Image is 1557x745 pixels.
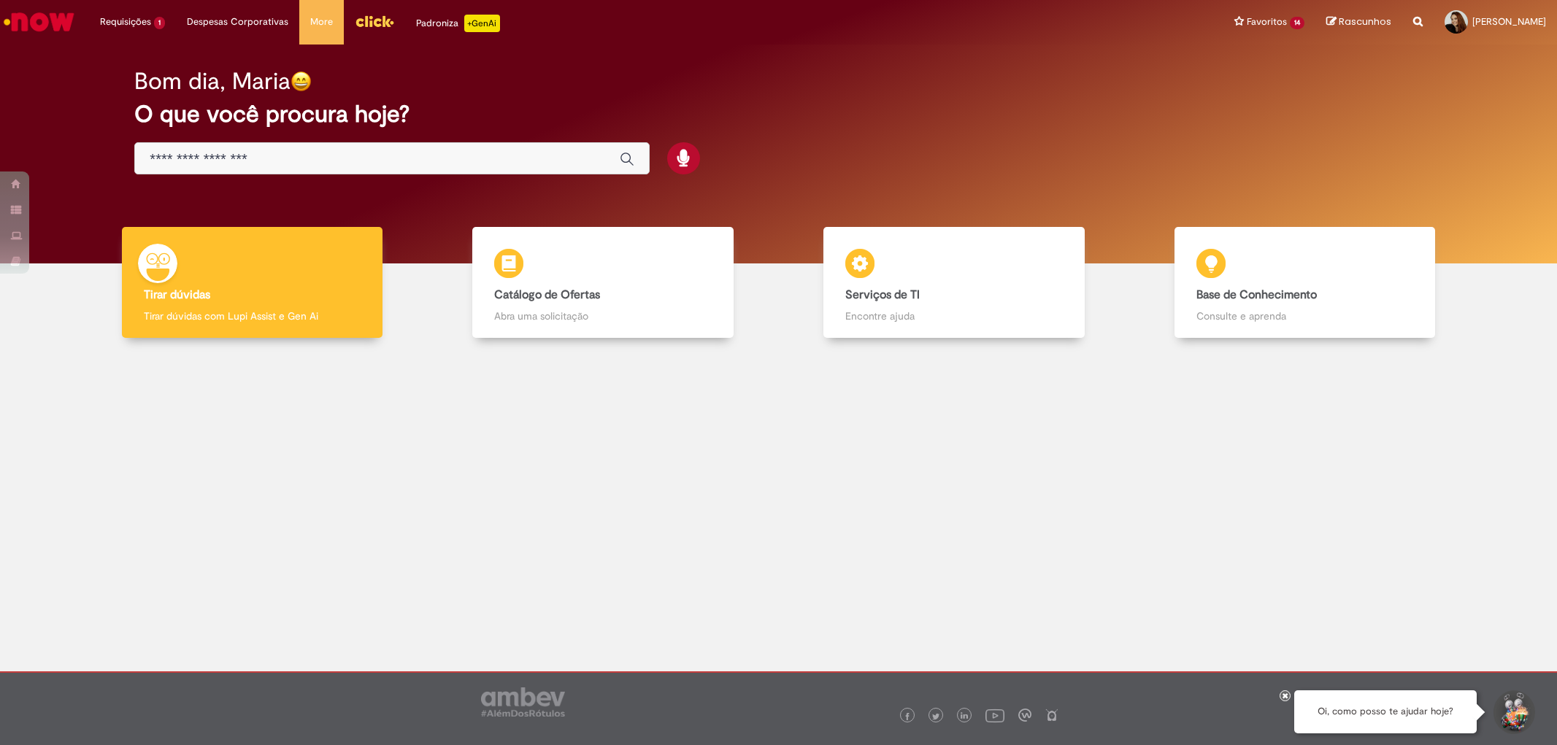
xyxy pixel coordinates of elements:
a: Catálogo de Ofertas Abra uma solicitação [428,227,779,339]
p: Encontre ajuda [845,309,1062,323]
img: logo_footer_workplace.png [1018,709,1031,722]
a: Base de Conhecimento Consulte e aprenda [1129,227,1480,339]
img: logo_footer_twitter.png [932,713,939,720]
img: logo_footer_naosei.png [1045,709,1058,722]
img: logo_footer_youtube.png [985,706,1004,725]
div: Oi, como posso te ajudar hoje? [1294,690,1477,733]
b: Catálogo de Ofertas [494,287,600,302]
img: click_logo_yellow_360x200.png [355,10,394,32]
img: happy-face.png [291,71,312,92]
h2: Bom dia, Maria [134,69,291,94]
b: Tirar dúvidas [144,287,210,302]
img: logo_footer_ambev_rotulo_gray.png [481,687,565,717]
span: Rascunhos [1339,15,1391,28]
span: Favoritos [1247,15,1287,29]
div: Padroniza [416,15,500,32]
b: Serviços de TI [845,287,920,302]
h2: O que você procura hoje? [134,101,1422,127]
img: logo_footer_facebook.png [904,713,911,720]
p: +GenAi [464,15,500,32]
span: Requisições [100,15,151,29]
span: More [310,15,333,29]
p: Tirar dúvidas com Lupi Assist e Gen Ai [144,309,361,323]
p: Abra uma solicitação [494,309,711,323]
p: Consulte e aprenda [1196,309,1413,323]
a: Tirar dúvidas Tirar dúvidas com Lupi Assist e Gen Ai [77,227,428,339]
a: Rascunhos [1326,15,1391,29]
span: Despesas Corporativas [187,15,288,29]
span: [PERSON_NAME] [1472,15,1546,28]
img: logo_footer_linkedin.png [961,712,968,721]
button: Iniciar Conversa de Suporte [1491,690,1535,734]
a: Serviços de TI Encontre ajuda [779,227,1130,339]
span: 1 [154,17,165,29]
b: Base de Conhecimento [1196,287,1317,302]
img: ServiceNow [1,7,77,36]
span: 14 [1290,17,1304,29]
